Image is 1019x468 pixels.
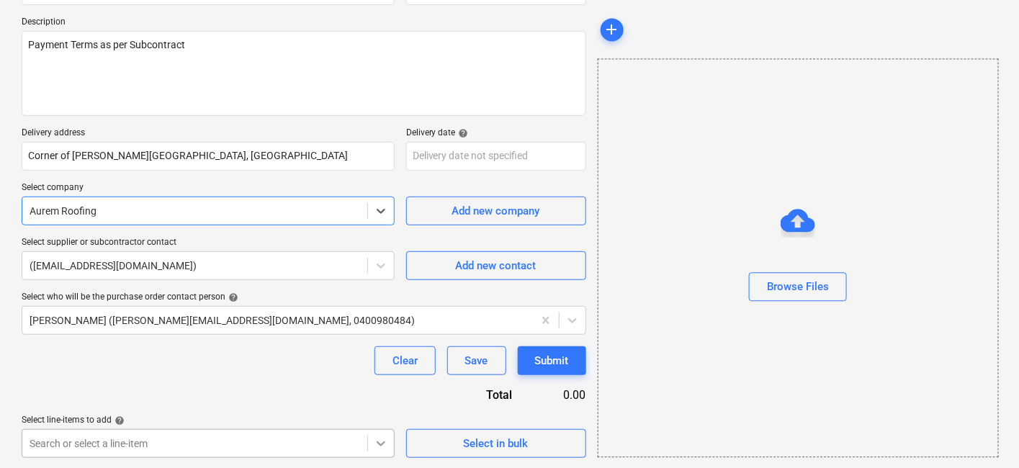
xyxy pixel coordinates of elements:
span: help [456,128,469,138]
div: Clear [392,351,418,370]
div: 0.00 [536,387,586,403]
div: Add new company [452,202,540,220]
div: Delivery date [406,127,586,139]
button: Add new contact [406,251,586,280]
p: Select supplier or subcontractor contact [22,237,395,251]
p: Description [22,17,586,31]
button: Save [447,346,506,375]
div: Submit [535,351,569,370]
button: Add new company [406,197,586,225]
button: Browse Files [749,273,847,302]
div: Browse Files [767,277,829,296]
div: Total [399,387,536,403]
button: Submit [518,346,586,375]
div: Select who will be the purchase order contact person [22,292,586,303]
div: Add new contact [456,256,537,275]
iframe: Chat Widget [947,399,1019,468]
button: Clear [374,346,436,375]
p: Select company [22,182,395,197]
div: Save [465,351,488,370]
input: Delivery date not specified [406,142,586,171]
span: add [603,22,621,39]
div: Browse Files [598,59,999,458]
div: Select in bulk [464,434,529,453]
div: Select line-items to add [22,415,395,426]
p: Delivery address [22,127,395,142]
span: help [112,415,125,426]
input: Delivery address [22,142,395,171]
button: Select in bulk [406,429,586,458]
textarea: Payment Terms as per Subcontract [22,31,586,116]
span: help [225,292,238,302]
